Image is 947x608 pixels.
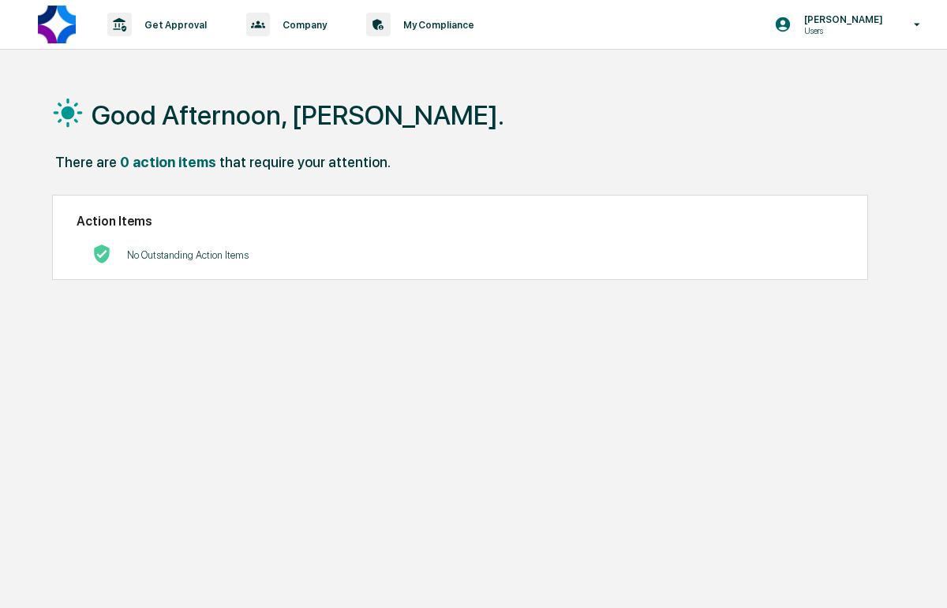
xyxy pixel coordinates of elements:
p: My Compliance [391,19,482,31]
img: logo [38,6,76,43]
p: No Outstanding Action Items [127,249,249,261]
div: 0 action items [120,154,216,170]
img: No Actions logo [92,244,111,263]
p: Users [792,25,891,36]
div: There are [55,154,117,170]
h1: Good Afternoon, [PERSON_NAME]. [92,99,504,131]
div: that require your attention. [219,154,391,170]
h2: Action Items [77,214,844,229]
p: Get Approval [132,19,215,31]
p: Company [270,19,335,31]
p: [PERSON_NAME] [792,13,891,25]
